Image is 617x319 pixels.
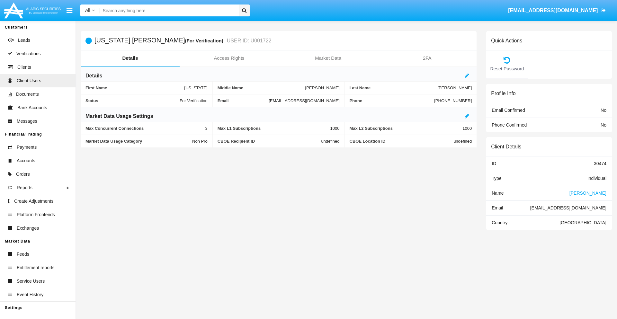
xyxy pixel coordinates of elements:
h6: Details [85,72,102,79]
input: Search [100,4,237,16]
span: CBOE Location ID [350,139,454,144]
span: [GEOGRAPHIC_DATA] [559,220,606,225]
span: undefined [321,139,339,144]
span: Exchanges [17,225,39,232]
span: 3 [205,126,208,131]
span: Email Confirmed [492,108,525,113]
span: Max L2 Subscriptions [350,126,463,131]
h6: Client Details [491,144,521,150]
span: [EMAIL_ADDRESS][DOMAIN_NAME] [269,98,339,103]
span: Bank Accounts [17,104,47,111]
span: Reset Password [489,66,524,73]
span: Country [492,220,507,225]
h6: Profile Info [491,90,515,96]
span: Leads [18,37,30,44]
span: Entitlement reports [17,264,55,271]
span: Service Users [17,278,45,285]
a: [EMAIL_ADDRESS][DOMAIN_NAME] [505,2,609,20]
span: Type [492,176,501,181]
span: [PERSON_NAME] [305,85,340,90]
a: All [80,7,100,14]
span: CBOE Recipient ID [218,139,321,144]
span: Market Data Usage Category [85,139,192,144]
span: ID [492,161,496,166]
span: Reports [17,184,32,191]
span: [PHONE_NUMBER] [434,98,472,103]
span: Name [492,191,504,196]
span: [EMAIL_ADDRESS][DOMAIN_NAME] [530,205,606,210]
span: Payments [17,144,37,151]
img: Logo image [3,1,62,20]
a: 2FA [378,50,477,66]
a: Market Data [279,50,378,66]
span: Verifications [16,50,40,57]
span: Max Concurrent Connections [85,126,205,131]
a: Details [81,50,180,66]
a: Access Rights [180,50,279,66]
span: Phone [350,98,434,103]
span: Accounts [17,157,35,164]
span: undefined [453,139,472,144]
span: 1000 [462,126,472,131]
span: Max L1 Subscriptions [218,126,330,131]
span: Documents [16,91,39,98]
span: [PERSON_NAME] [569,191,606,196]
div: (For Verification) [185,37,225,44]
span: Orders [16,171,30,178]
span: [PERSON_NAME] [437,85,472,90]
span: Individual [587,176,606,181]
h5: [US_STATE] [PERSON_NAME] [94,37,271,44]
span: 1000 [330,126,340,131]
span: All [85,8,90,13]
span: Clients [17,64,31,71]
span: First Name [85,85,184,90]
span: 30474 [594,161,606,166]
span: [US_STATE] [184,85,207,90]
span: Last Name [350,85,438,90]
span: Messages [17,118,37,125]
span: Create Adjustments [14,198,53,205]
span: Email [492,205,503,210]
span: Status [85,98,180,103]
h6: Quick Actions [491,38,522,44]
span: Event History [17,291,43,298]
small: USER ID: U001722 [225,38,272,43]
span: [EMAIL_ADDRESS][DOMAIN_NAME] [508,8,598,13]
span: Middle Name [218,85,305,90]
span: For Verification [180,98,208,103]
span: No [601,108,606,113]
span: Phone Confirmed [492,122,527,128]
h6: Market Data Usage Settings [85,113,153,120]
span: Client Users [17,77,41,84]
span: Platform Frontends [17,211,55,218]
span: Email [218,98,269,103]
span: No [601,122,606,128]
span: Feeds [17,251,29,258]
span: Non Pro [192,139,208,144]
